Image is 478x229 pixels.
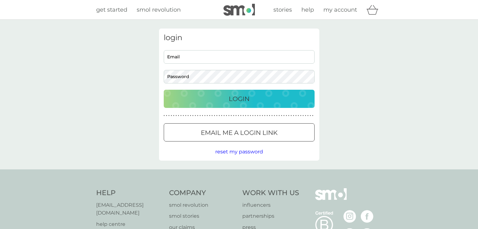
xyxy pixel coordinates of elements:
p: ● [300,114,301,117]
h4: Company [169,188,236,198]
p: ● [183,114,184,117]
p: ● [192,114,194,117]
p: ● [226,114,227,117]
p: ● [252,114,254,117]
p: ● [247,114,249,117]
p: ● [176,114,177,117]
p: ● [276,114,277,117]
p: ● [221,114,223,117]
p: ● [295,114,297,117]
p: ● [173,114,174,117]
p: ● [310,114,311,117]
p: ● [272,114,273,117]
p: ● [307,114,309,117]
p: ● [166,114,167,117]
p: ● [164,114,165,117]
p: ● [178,114,179,117]
p: ● [255,114,256,117]
p: ● [219,114,220,117]
p: ● [212,114,213,117]
p: ● [262,114,263,117]
a: influencers [242,201,299,209]
button: Login [164,90,315,108]
p: ● [228,114,229,117]
p: ● [245,114,246,117]
span: smol revolution [137,6,181,13]
h4: Work With Us [242,188,299,198]
p: ● [231,114,232,117]
button: reset my password [215,148,263,156]
p: ● [298,114,299,117]
p: ● [260,114,261,117]
span: my account [323,6,357,13]
p: ● [283,114,285,117]
a: get started [96,5,127,14]
p: ● [195,114,196,117]
p: ● [303,114,304,117]
a: smol revolution [169,201,236,209]
a: help centre [96,220,163,228]
a: partnerships [242,212,299,220]
p: ● [207,114,208,117]
p: ● [250,114,251,117]
a: smol stories [169,212,236,220]
button: Email me a login link [164,123,315,141]
a: stories [273,5,292,14]
p: ● [286,114,287,117]
p: ● [197,114,198,117]
p: ● [190,114,191,117]
a: help [301,5,314,14]
img: visit the smol Facebook page [361,210,373,223]
span: get started [96,6,127,13]
a: smol revolution [137,5,181,14]
p: ● [185,114,186,117]
p: ● [279,114,280,117]
p: ● [214,114,215,117]
span: reset my password [215,149,263,155]
p: ● [216,114,217,117]
span: help [301,6,314,13]
p: ● [223,114,225,117]
img: visit the smol Instagram page [343,210,356,223]
p: ● [235,114,237,117]
p: ● [204,114,206,117]
h3: login [164,33,315,42]
p: ● [180,114,182,117]
p: ● [266,114,268,117]
p: ● [264,114,266,117]
p: ● [188,114,189,117]
a: [EMAIL_ADDRESS][DOMAIN_NAME] [96,201,163,217]
p: ● [274,114,275,117]
p: ● [281,114,282,117]
span: stories [273,6,292,13]
p: ● [171,114,172,117]
p: ● [168,114,170,117]
img: smol [315,188,347,210]
a: my account [323,5,357,14]
p: ● [240,114,242,117]
p: ● [202,114,203,117]
p: ● [209,114,210,117]
h4: Help [96,188,163,198]
p: ● [257,114,258,117]
p: Login [229,94,250,104]
p: ● [288,114,289,117]
div: basket [366,3,382,16]
p: ● [291,114,292,117]
p: Email me a login link [201,128,277,138]
p: ● [305,114,306,117]
p: ● [269,114,270,117]
p: ● [238,114,239,117]
p: ● [293,114,294,117]
img: smol [223,4,255,16]
p: ● [200,114,201,117]
p: ● [312,114,313,117]
p: ● [233,114,234,117]
p: ● [243,114,244,117]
